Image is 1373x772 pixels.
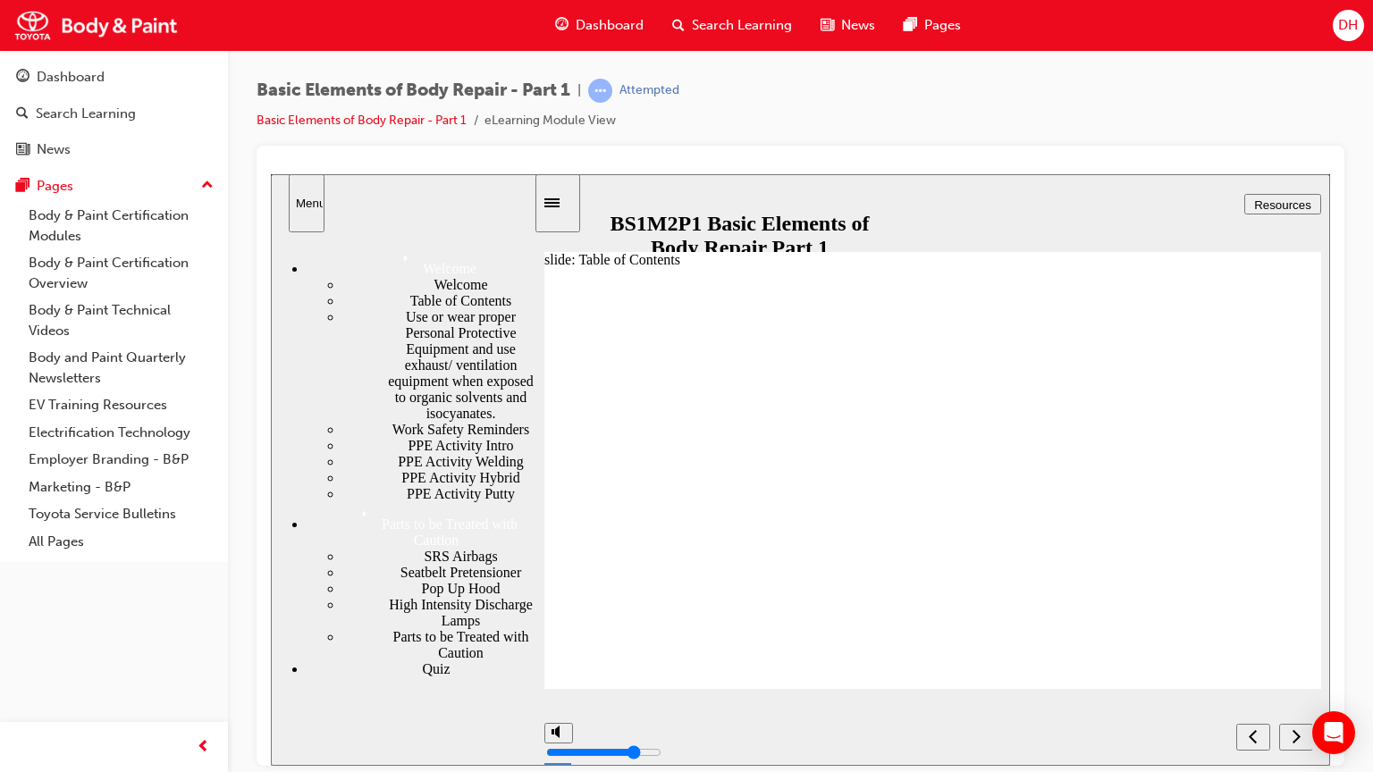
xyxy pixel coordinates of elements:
div: Work Safety Reminders [72,248,265,264]
span: DH [1338,15,1358,36]
span: Resources [983,24,1040,38]
a: pages-iconPages [889,7,975,44]
div: High Intensity Discharge Lamps [72,423,265,455]
li: eLearning Module View [484,111,616,131]
div: News [37,139,71,160]
a: Employer Branding - B&P [21,446,221,474]
div: Pages [37,176,73,197]
a: Body & Paint Certification Modules [21,202,221,249]
div: Search Learning [36,104,136,124]
a: search-iconSearch Learning [658,7,806,44]
div: SRS Airbags [72,374,265,390]
div: Dashboard [37,67,105,88]
div: Pop Up Hood [72,407,265,423]
div: PPE Activity Hybrid [72,296,265,312]
div: PPE Activity Welding [72,280,265,296]
a: EV Training Resources [21,391,221,419]
span: news-icon [821,14,834,37]
a: All Pages [21,528,221,556]
img: Trak [9,5,183,46]
button: volume [274,549,302,569]
button: previous [965,550,999,576]
span: pages-icon [16,179,29,195]
span: guage-icon [16,70,29,86]
span: search-icon [672,14,685,37]
div: Quiz [36,487,265,503]
div: Welcome [36,72,265,103]
a: Toyota Service Bulletins [21,500,221,528]
span: pages-icon [904,14,917,37]
span: Basic Elements of Body Repair - Part 1 [257,80,570,101]
div: Table of Contents [72,119,265,135]
span: Dashboard [576,15,644,36]
div: PPE Activity Putty [72,312,265,328]
a: Dashboard [7,61,221,94]
span: learningRecordVerb_ATTEMPT-icon [588,79,612,103]
button: DashboardSearch LearningNews [7,57,221,170]
a: news-iconNews [806,7,889,44]
a: News [7,133,221,166]
button: Pages [7,170,221,203]
div: Use or wear proper Personal Protective Equipment and use exhaust/ ventilation equipment when expo... [72,135,265,248]
span: Search Learning [692,15,792,36]
nav: slide navigation [965,533,1041,592]
div: Parts to be Treated with Caution [72,455,265,487]
span: up-icon [201,174,214,197]
span: search-icon [16,106,29,122]
a: Search Learning [7,97,221,130]
span: guage-icon [555,14,569,37]
div: Open Intercom Messenger [1312,711,1355,754]
button: Resources [973,20,1050,40]
div: Seatbelt Pretensioner [72,390,265,407]
span: news-icon [16,142,29,158]
div: Attempted [619,82,679,99]
button: next [1008,550,1042,576]
div: Welcome [72,103,265,119]
div: Parts to be Treated with Caution [36,328,265,374]
span: | [577,80,581,101]
a: Body & Paint Technical Videos [21,297,221,344]
input: volume [275,571,391,585]
button: DH [1333,10,1364,41]
div: Menu [25,22,46,36]
span: Pages [924,15,961,36]
div: PPE Activity Intro [72,264,265,280]
a: guage-iconDashboard [541,7,658,44]
span: News [841,15,875,36]
span: prev-icon [197,736,210,759]
a: Body & Paint Certification Overview [21,249,221,297]
a: Basic Elements of Body Repair - Part 1 [257,113,467,128]
a: Marketing - B&P [21,474,221,501]
div: misc controls [274,533,300,592]
a: Electrification Technology [21,419,221,447]
a: Body and Paint Quarterly Newsletters [21,344,221,391]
